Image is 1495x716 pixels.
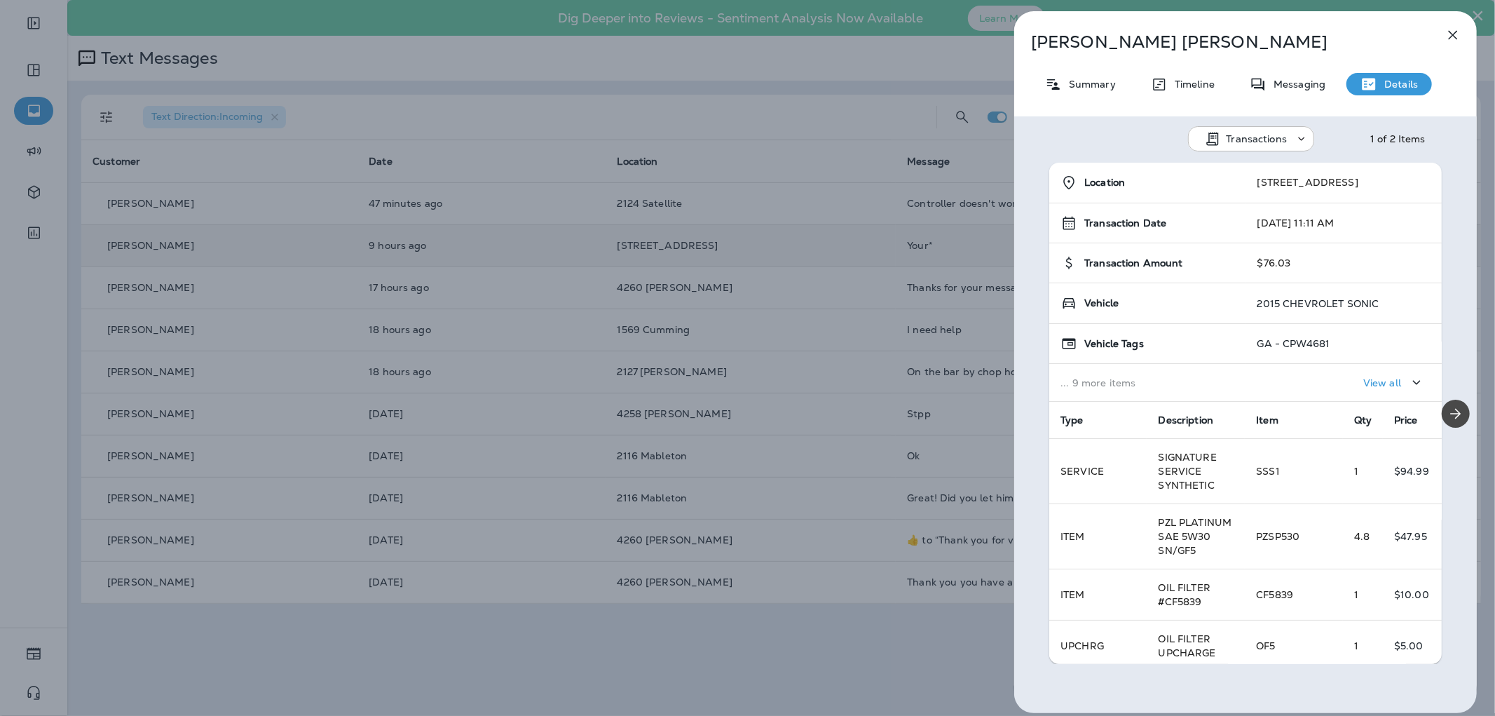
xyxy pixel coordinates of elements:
p: Details [1377,79,1418,90]
p: $5.00 [1394,640,1431,651]
button: Next [1442,400,1470,428]
span: SERVICE [1060,465,1104,478]
span: Price [1394,414,1418,426]
span: Vehicle Tags [1084,338,1144,350]
span: Description [1158,414,1213,426]
span: ITEM [1060,530,1085,543]
span: OF5 [1256,640,1275,652]
span: Type [1060,414,1084,426]
span: Location [1084,177,1125,189]
p: GA - CPW4681 [1257,338,1330,349]
span: ITEM [1060,588,1085,601]
p: Timeline [1168,79,1215,90]
span: Transaction Amount [1084,257,1183,269]
p: $10.00 [1394,589,1431,600]
td: [DATE] 11:11 AM [1245,203,1442,243]
span: Qty [1354,414,1372,426]
span: Vehicle [1084,297,1119,309]
p: 2015 CHEVROLET SONIC [1257,298,1379,309]
span: CF5839 [1256,588,1293,601]
span: SIGNATURE SERVICE SYNTHETIC [1158,451,1216,492]
p: ... 9 more items [1060,377,1234,389]
div: 1 of 2 Items [1370,133,1426,144]
span: SSS1 [1256,465,1280,478]
span: OIL FILTER UPCHARGE [1158,633,1215,659]
span: PZL PLATINUM SAE 5W30 SN/GF5 [1158,516,1231,557]
p: Summary [1062,79,1116,90]
span: 4.8 [1354,530,1370,543]
span: 1 [1354,640,1358,652]
p: View all [1363,377,1401,389]
p: Transactions [1227,133,1288,144]
p: [PERSON_NAME] [PERSON_NAME] [1031,32,1414,52]
span: OIL FILTER #CF5839 [1158,581,1210,608]
span: 1 [1354,465,1358,478]
span: PZSP530 [1256,530,1299,543]
p: $47.95 [1394,531,1431,542]
span: UPCHRG [1060,640,1104,652]
td: $76.03 [1245,243,1442,283]
p: $94.99 [1394,466,1431,477]
td: [STREET_ADDRESS] [1245,163,1442,203]
span: Transaction Date [1084,217,1166,229]
span: 1 [1354,588,1358,601]
p: Messaging [1267,79,1325,90]
button: View all [1358,370,1431,396]
span: Item [1256,414,1278,426]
